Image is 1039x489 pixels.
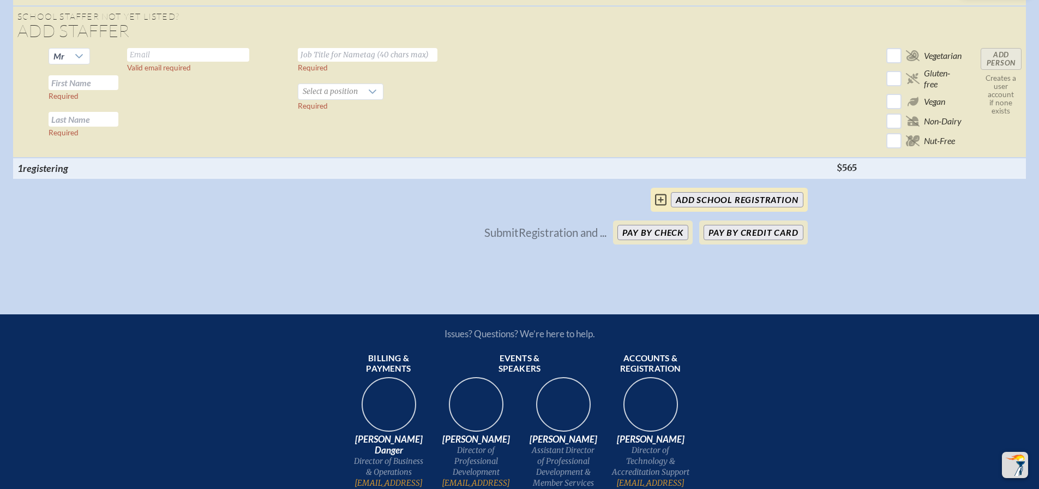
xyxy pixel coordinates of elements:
[484,226,606,238] p: Submit Registration and ...
[350,434,428,456] span: [PERSON_NAME] Danger
[49,128,79,137] label: Required
[23,162,68,174] span: registering
[611,434,690,445] span: [PERSON_NAME]
[127,48,249,62] input: Email
[298,84,362,99] span: Select a position
[298,102,328,110] label: Required
[49,49,69,64] span: Mr
[924,68,963,90] span: Gluten-free
[13,158,123,178] th: 1
[832,158,882,178] th: $565
[127,63,191,72] label: Valid email required
[298,48,437,62] input: Job Title for Nametag (40 chars max)
[528,374,598,444] img: 545ba9c4-c691-43d5-86fb-b0a622cbeb82
[924,135,955,146] span: Nut-Free
[616,374,686,444] img: b1ee34a6-5a78-4519-85b2-7190c4823173
[1002,452,1028,478] button: Scroll Top
[437,445,515,478] span: Director of Professional Development
[671,192,803,207] input: add School Registration
[354,374,424,444] img: 9c64f3fb-7776-47f4-83d7-46a341952595
[437,434,515,445] span: [PERSON_NAME]
[981,74,1022,115] p: Creates a user account if none exists
[350,456,428,478] span: Director of Business & Operations
[704,225,803,240] button: Pay by Credit Card
[524,445,603,488] span: Assistant Director of Professional Development & Member Services
[611,445,690,478] span: Director of Technology & Accreditation Support
[524,434,603,445] span: [PERSON_NAME]
[617,225,688,240] button: Pay by Check
[49,112,118,127] input: Last Name
[611,353,690,375] span: Accounts & registration
[53,51,64,61] span: Mr
[481,353,559,375] span: Events & speakers
[298,63,328,72] label: Required
[924,96,945,107] span: Vegan
[1004,454,1026,476] img: To the top
[350,353,428,375] span: Billing & payments
[328,328,712,339] p: Issues? Questions? We’re here to help.
[441,374,511,444] img: 94e3d245-ca72-49ea-9844-ae84f6d33c0f
[49,75,118,90] input: First Name
[924,116,962,127] span: Non-Dairy
[924,50,962,61] span: Vegetarian
[49,92,79,100] label: Required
